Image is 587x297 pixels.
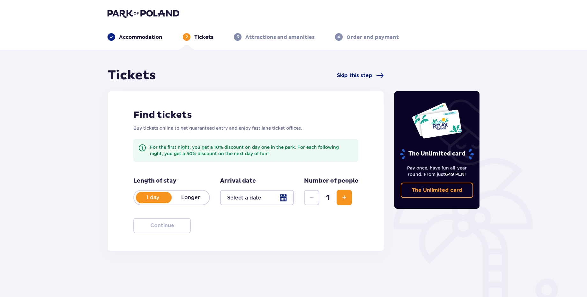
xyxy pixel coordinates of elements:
[245,34,315,41] p: Attractions and amenities
[237,34,239,40] p: 3
[150,222,174,229] p: Continue
[150,144,353,157] div: For the first night, you get a 10% discount on day one in the park. For each following night, you...
[401,165,473,177] p: Pay once, have fun all-year round. From just !
[133,109,358,121] h2: Find tickets
[337,190,352,205] button: Increase
[337,72,384,79] a: Skip this step
[108,68,156,83] h1: Tickets
[119,34,162,41] p: Accommodation
[399,148,474,160] p: The Unlimited card
[338,34,340,40] p: 4
[172,194,209,201] p: Longer
[337,72,372,79] span: Skip this step
[220,177,256,185] p: Arrival date
[346,34,399,41] p: Order and payment
[412,187,462,194] p: The Unlimited card
[133,125,358,131] p: Buy tickets online to get guaranteed entry and enjoy fast lane ticket offices.
[445,172,464,177] span: 649 PLN
[194,34,213,41] p: Tickets
[108,9,179,18] img: Park of Poland logo
[133,177,210,185] p: Length of stay
[133,218,191,233] button: Continue
[186,34,188,40] p: 2
[304,177,358,185] p: Number of people
[304,190,319,205] button: Decrease
[321,193,335,202] span: 1
[134,194,172,201] p: 1 day
[401,183,473,198] a: The Unlimited card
